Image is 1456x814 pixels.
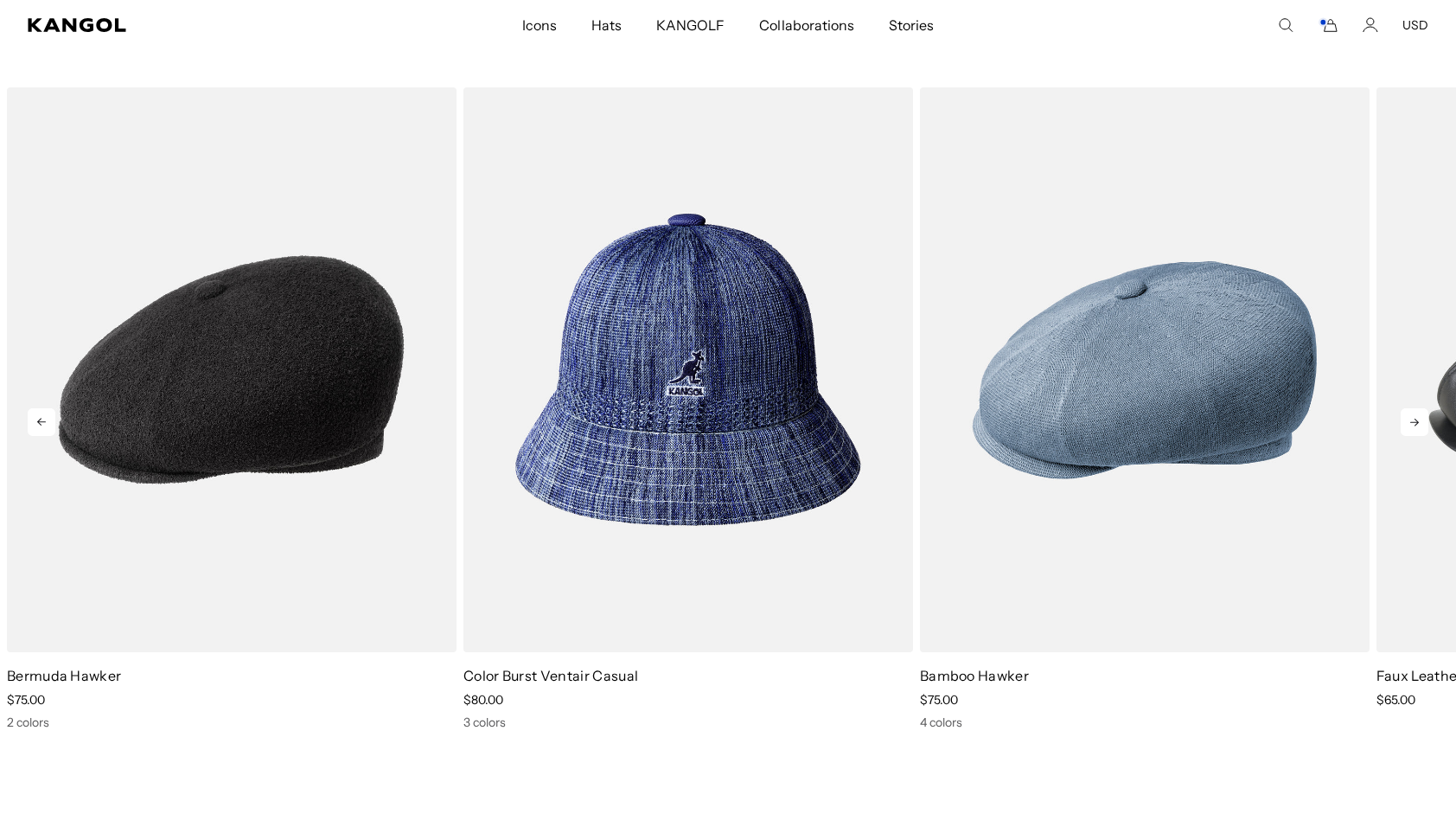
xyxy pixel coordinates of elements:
[7,667,121,684] a: Bermuda Hawker
[7,715,457,730] div: 2 colors
[28,18,346,32] a: Kangol
[1402,17,1428,33] button: USD
[1318,17,1338,33] button: Cart
[463,692,503,708] span: $80.00
[920,667,1029,684] a: Bamboo Hawker
[463,715,913,730] div: 3 colors
[920,692,958,708] span: $75.00
[913,87,1370,730] div: 3 of 5
[7,87,457,652] img: Bermuda Hawker
[457,87,913,730] div: 2 of 5
[920,87,1370,652] img: Bamboo Hawker
[1278,17,1293,33] summary: Search here
[463,87,913,652] img: Color Burst Ventair Casual
[1363,17,1378,33] a: Account
[7,692,45,708] span: $75.00
[463,667,638,684] a: Color Burst Ventair Casual
[1376,692,1415,708] span: $65.00
[920,715,1370,730] div: 4 colors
